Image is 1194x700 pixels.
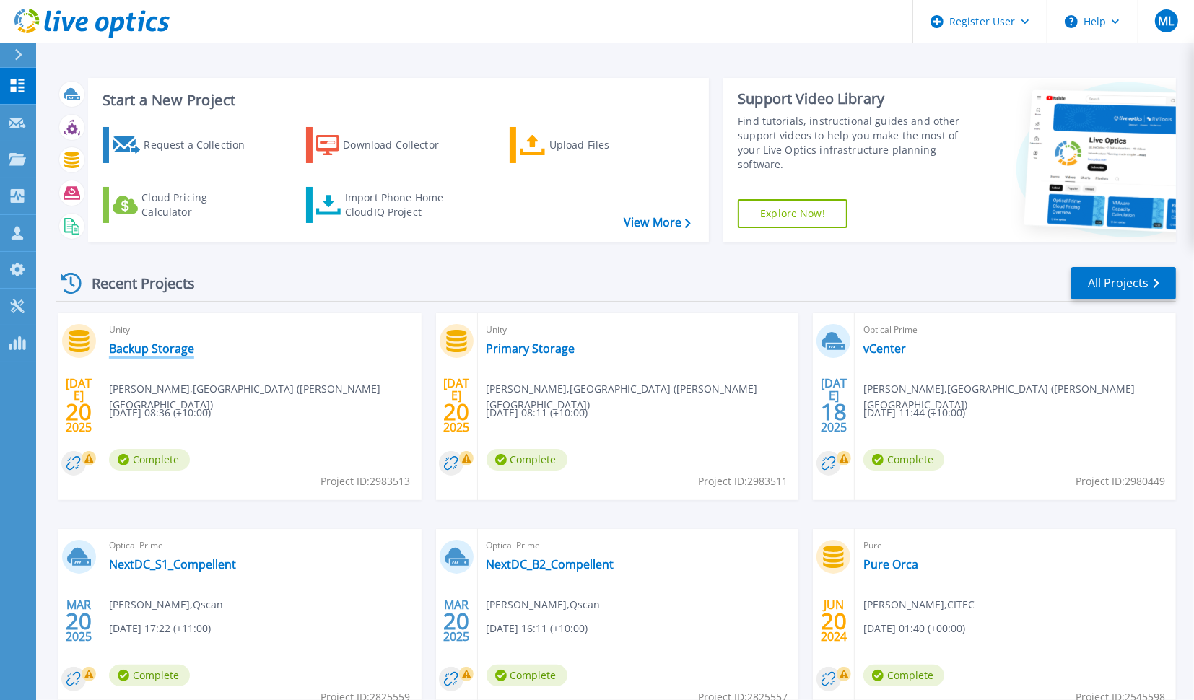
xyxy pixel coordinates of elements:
a: Explore Now! [738,199,847,228]
div: MAR 2025 [443,595,470,647]
div: Support Video Library [738,89,966,108]
div: MAR 2025 [65,595,92,647]
a: NextDC_S1_Compellent [109,557,236,572]
a: Backup Storage [109,341,194,356]
span: 20 [821,615,847,627]
div: Recent Projects [56,266,214,301]
span: Project ID: 2983511 [698,473,788,489]
div: Import Phone Home CloudIQ Project [345,191,458,219]
a: All Projects [1071,267,1176,299]
span: Pure [863,538,1167,554]
a: Request a Collection [103,127,263,163]
a: Primary Storage [487,341,575,356]
span: 20 [443,615,469,627]
span: 20 [66,615,92,627]
span: [DATE] 08:11 (+10:00) [487,405,588,421]
span: Complete [863,665,944,686]
span: 20 [66,406,92,418]
a: Download Collector [306,127,467,163]
div: Download Collector [343,131,458,159]
div: Upload Files [549,131,665,159]
span: Complete [863,449,944,471]
a: Upload Files [510,127,671,163]
div: JUN 2024 [820,595,847,647]
h3: Start a New Project [103,92,690,108]
span: Project ID: 2983513 [321,473,411,489]
a: NextDC_B2_Compellent [487,557,614,572]
span: Unity [109,322,413,338]
span: Complete [487,449,567,471]
span: ML [1158,15,1174,27]
div: Cloud Pricing Calculator [141,191,257,219]
span: Unity [487,322,790,338]
span: [DATE] 17:22 (+11:00) [109,621,211,636]
span: [DATE] 08:36 (+10:00) [109,405,211,421]
span: 20 [443,406,469,418]
div: Request a Collection [144,131,259,159]
span: [PERSON_NAME] , CITEC [863,597,975,613]
span: [PERSON_NAME] , Qscan [109,597,223,613]
span: [PERSON_NAME] , Qscan [487,597,601,613]
div: Find tutorials, instructional guides and other support videos to help you make the most of your L... [738,114,966,172]
span: Complete [109,449,190,471]
span: [PERSON_NAME] , [GEOGRAPHIC_DATA] ([PERSON_NAME][GEOGRAPHIC_DATA]) [863,381,1176,413]
a: Cloud Pricing Calculator [103,187,263,223]
div: [DATE] 2025 [820,379,847,432]
a: vCenter [863,341,906,356]
span: [DATE] 01:40 (+00:00) [863,621,965,636]
span: Project ID: 2980449 [1076,473,1165,489]
span: [DATE] 16:11 (+10:00) [487,621,588,636]
div: [DATE] 2025 [65,379,92,432]
span: Complete [487,665,567,686]
span: Complete [109,665,190,686]
span: 18 [821,406,847,418]
a: Pure Orca [863,557,918,572]
div: [DATE] 2025 [443,379,470,432]
span: Optical Prime [109,538,413,554]
span: Optical Prime [487,538,790,554]
span: Optical Prime [863,322,1167,338]
span: [PERSON_NAME] , [GEOGRAPHIC_DATA] ([PERSON_NAME][GEOGRAPHIC_DATA]) [109,381,422,413]
a: View More [624,216,691,229]
span: [PERSON_NAME] , [GEOGRAPHIC_DATA] ([PERSON_NAME][GEOGRAPHIC_DATA]) [487,381,799,413]
span: [DATE] 11:44 (+10:00) [863,405,965,421]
